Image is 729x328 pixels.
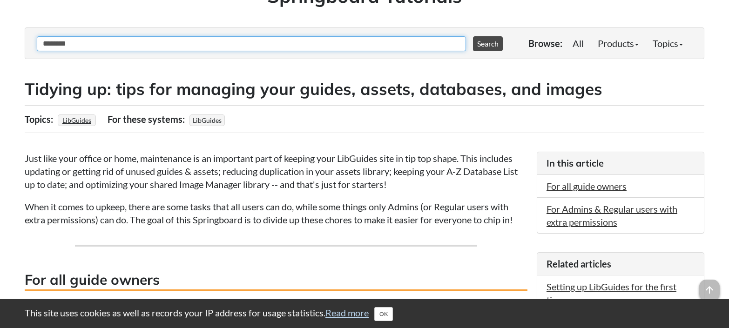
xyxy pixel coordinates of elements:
[547,281,676,305] a: Setting up LibGuides for the first time
[547,203,677,228] a: For Admins & Regular users with extra permissions
[108,110,187,128] div: For these systems:
[547,258,611,269] span: Related articles
[15,306,714,321] div: This site uses cookies as well as records your IP address for usage statistics.
[591,34,646,53] a: Products
[25,110,55,128] div: Topics:
[25,78,704,100] h2: Tidying up: tips for managing your guides, assets, databases, and images
[566,34,591,53] a: All
[699,280,720,300] span: arrow_upward
[473,36,503,51] button: Search
[547,181,627,192] a: For all guide owners
[325,307,369,318] a: Read more
[25,152,527,191] p: Just like your office or home, maintenance is an important part of keeping your LibGuides site in...
[25,270,527,291] h3: For all guide owners
[528,37,562,50] p: Browse:
[25,200,527,226] p: When it comes to upkeep, there are some tasks that all users can do, while some things only Admin...
[699,281,720,292] a: arrow_upward
[61,114,93,127] a: LibGuides
[189,114,225,126] span: LibGuides
[646,34,690,53] a: Topics
[547,157,695,170] h3: In this article
[374,307,393,321] button: Close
